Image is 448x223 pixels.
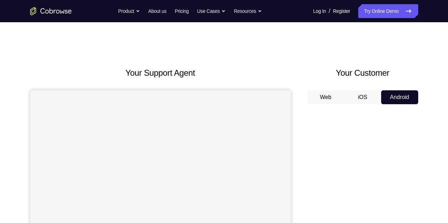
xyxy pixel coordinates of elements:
[381,90,418,104] button: Android
[329,7,330,15] span: /
[175,4,188,18] a: Pricing
[333,4,350,18] a: Register
[197,4,226,18] button: Use Cases
[234,4,262,18] button: Resources
[30,67,291,79] h2: Your Support Agent
[307,90,344,104] button: Web
[118,4,140,18] button: Product
[307,67,418,79] h2: Your Customer
[30,7,72,15] a: Go to the home page
[148,4,166,18] a: About us
[313,4,326,18] a: Log In
[344,90,381,104] button: iOS
[358,4,418,18] a: Try Online Demo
